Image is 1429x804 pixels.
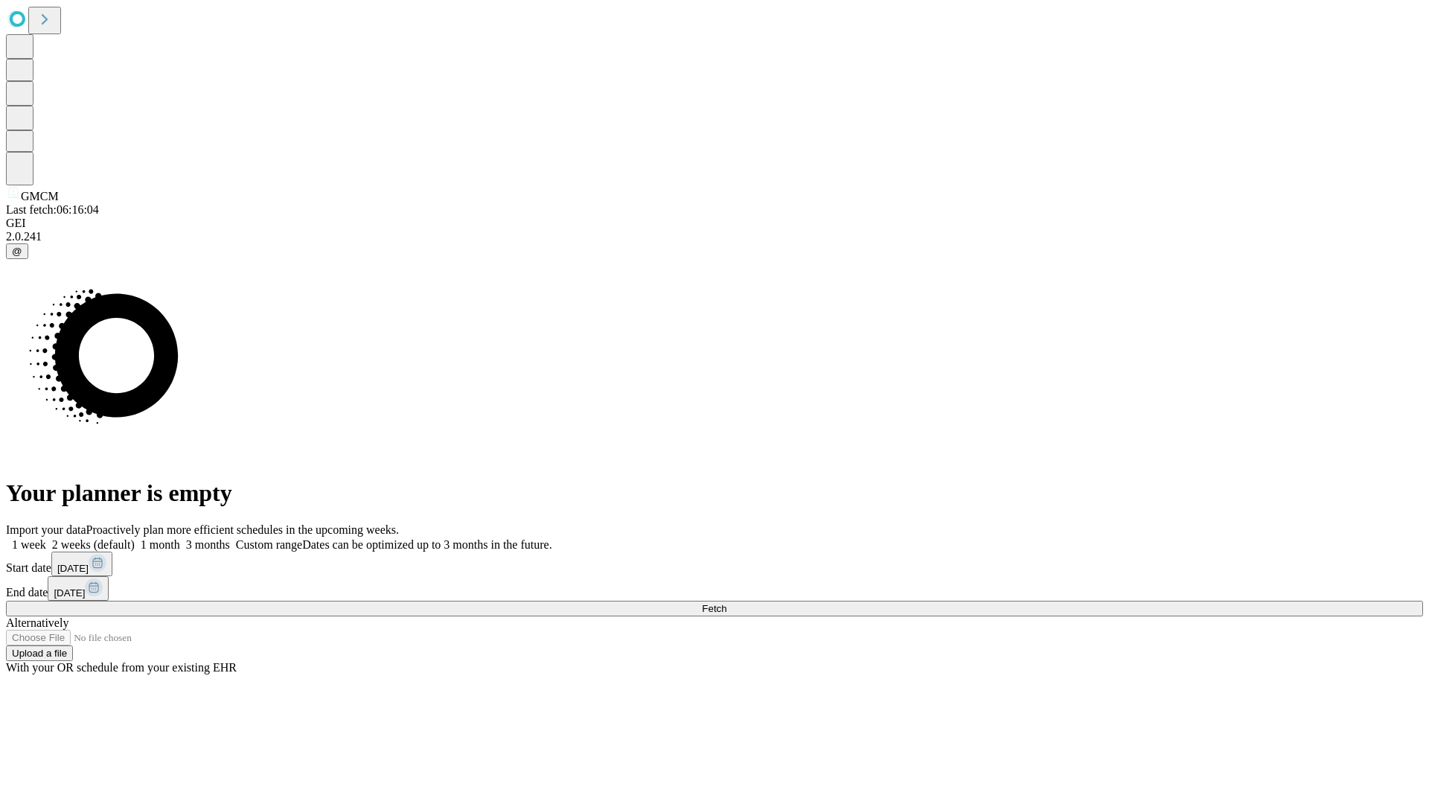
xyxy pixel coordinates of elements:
[6,217,1423,230] div: GEI
[141,538,180,551] span: 1 month
[86,523,399,536] span: Proactively plan more efficient schedules in the upcoming weeks.
[57,563,89,574] span: [DATE]
[48,576,109,601] button: [DATE]
[12,538,46,551] span: 1 week
[6,576,1423,601] div: End date
[6,479,1423,507] h1: Your planner is empty
[12,246,22,257] span: @
[6,645,73,661] button: Upload a file
[236,538,302,551] span: Custom range
[6,552,1423,576] div: Start date
[186,538,230,551] span: 3 months
[702,603,726,614] span: Fetch
[6,616,68,629] span: Alternatively
[6,661,237,674] span: With your OR schedule from your existing EHR
[302,538,552,551] span: Dates can be optimized up to 3 months in the future.
[54,587,85,599] span: [DATE]
[51,552,112,576] button: [DATE]
[6,523,86,536] span: Import your data
[6,601,1423,616] button: Fetch
[21,190,59,202] span: GMCM
[6,243,28,259] button: @
[6,203,99,216] span: Last fetch: 06:16:04
[6,230,1423,243] div: 2.0.241
[52,538,135,551] span: 2 weeks (default)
